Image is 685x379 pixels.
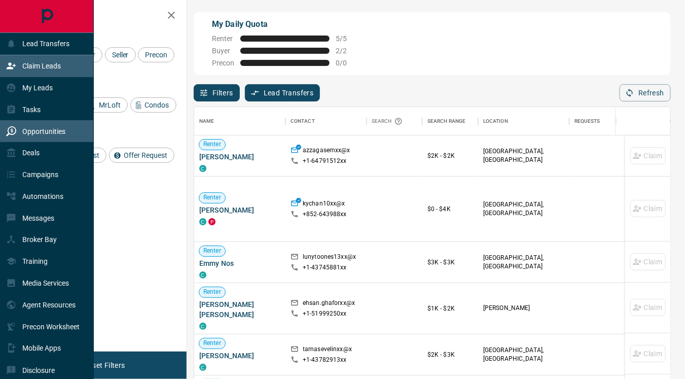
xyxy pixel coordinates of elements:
button: Reset Filters [77,357,131,374]
span: Renter [199,140,225,149]
p: [GEOGRAPHIC_DATA], [GEOGRAPHIC_DATA] [483,254,564,271]
span: Renter [199,288,225,296]
button: Filters [194,84,240,101]
div: Contact [285,107,367,135]
div: Search Range [427,107,466,135]
p: +1- 51999250xx [303,309,347,318]
div: Contact [291,107,315,135]
p: azzagasemxx@x [303,146,350,157]
p: [GEOGRAPHIC_DATA], [GEOGRAPHIC_DATA] [483,346,564,363]
div: property.ca [208,218,215,225]
p: +1- 43745881xx [303,263,347,272]
span: Offer Request [120,151,171,159]
p: tamasevelinxx@x [303,345,352,356]
div: Offer Request [109,148,174,163]
div: Condos [130,97,176,113]
button: Refresh [620,84,671,101]
p: +1- 43782913xx [303,356,347,364]
span: Condos [141,101,173,109]
div: condos.ca [199,218,206,225]
span: Precon [212,59,234,67]
p: lunytoones13xx@x [303,253,356,263]
span: [PERSON_NAME] [199,205,280,215]
p: $3K - $3K [427,258,473,267]
span: MrLoft [95,101,124,109]
div: Location [478,107,569,135]
p: [GEOGRAPHIC_DATA], [GEOGRAPHIC_DATA] [483,200,564,218]
span: [PERSON_NAME] [199,351,280,361]
span: 0 / 0 [336,59,358,67]
p: $2K - $2K [427,151,473,160]
div: MrLoft [84,97,128,113]
p: $0 - $4K [427,204,473,214]
span: Precon [141,51,171,59]
span: Renter [199,193,225,202]
div: Requests [574,107,600,135]
p: kychan10xx@x [303,199,345,210]
div: Precon [138,47,174,62]
span: Buyer [212,47,234,55]
div: condos.ca [199,271,206,279]
p: [GEOGRAPHIC_DATA], [GEOGRAPHIC_DATA] [483,147,564,164]
span: 2 / 2 [336,47,358,55]
p: ehsan.ghaforxx@x [303,299,355,309]
p: +852- 643988xx [303,210,347,219]
div: Location [483,107,508,135]
div: Requests [569,107,661,135]
p: $1K - $2K [427,304,473,313]
span: Renter [199,339,225,348]
p: $2K - $3K [427,350,473,359]
h2: Filters [32,10,176,22]
div: Name [194,107,285,135]
p: [PERSON_NAME] [483,304,564,313]
span: 5 / 5 [336,35,358,43]
span: [PERSON_NAME] [PERSON_NAME] [199,299,280,320]
span: Renter [212,35,234,43]
button: Lead Transfers [245,84,320,101]
div: Seller [105,47,136,62]
span: [PERSON_NAME] [199,152,280,162]
span: Emmy Nos [199,258,280,268]
div: condos.ca [199,323,206,330]
div: Search [372,107,405,135]
p: +1- 64791512xx [303,157,347,165]
p: My Daily Quota [212,18,358,30]
div: condos.ca [199,364,206,371]
div: condos.ca [199,165,206,172]
span: Renter [199,247,225,255]
div: Search Range [422,107,478,135]
div: Name [199,107,214,135]
span: Seller [109,51,132,59]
